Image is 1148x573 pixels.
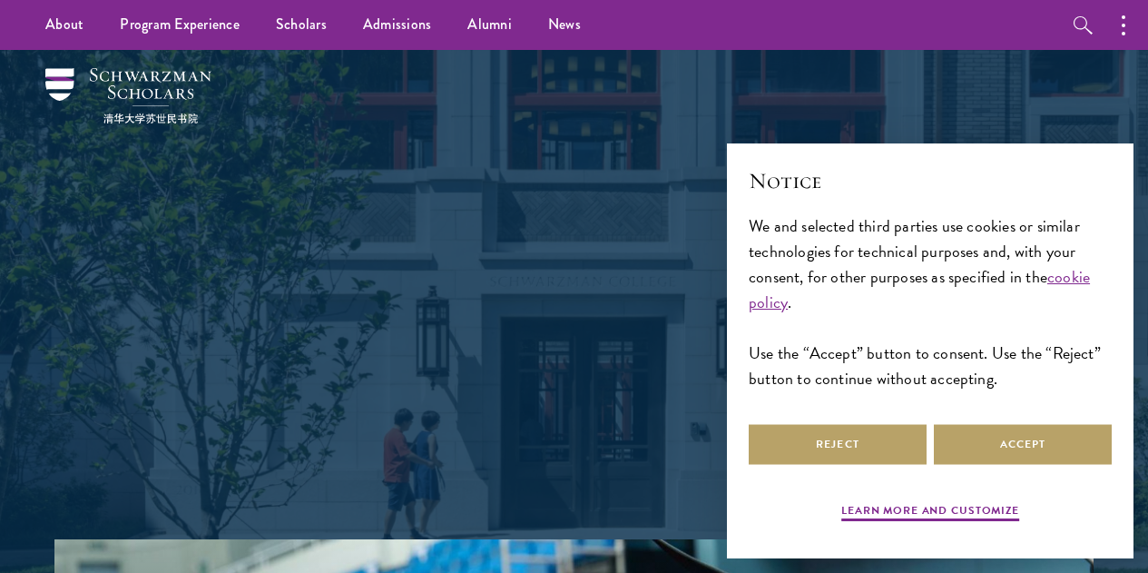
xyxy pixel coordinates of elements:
[841,502,1019,524] button: Learn more and customize
[45,68,211,123] img: Schwarzman Scholars
[749,424,927,465] button: Reject
[934,424,1112,465] button: Accept
[749,165,1112,196] h2: Notice
[749,264,1090,314] a: cookie policy
[749,213,1112,392] div: We and selected third parties use cookies or similar technologies for technical purposes and, wit...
